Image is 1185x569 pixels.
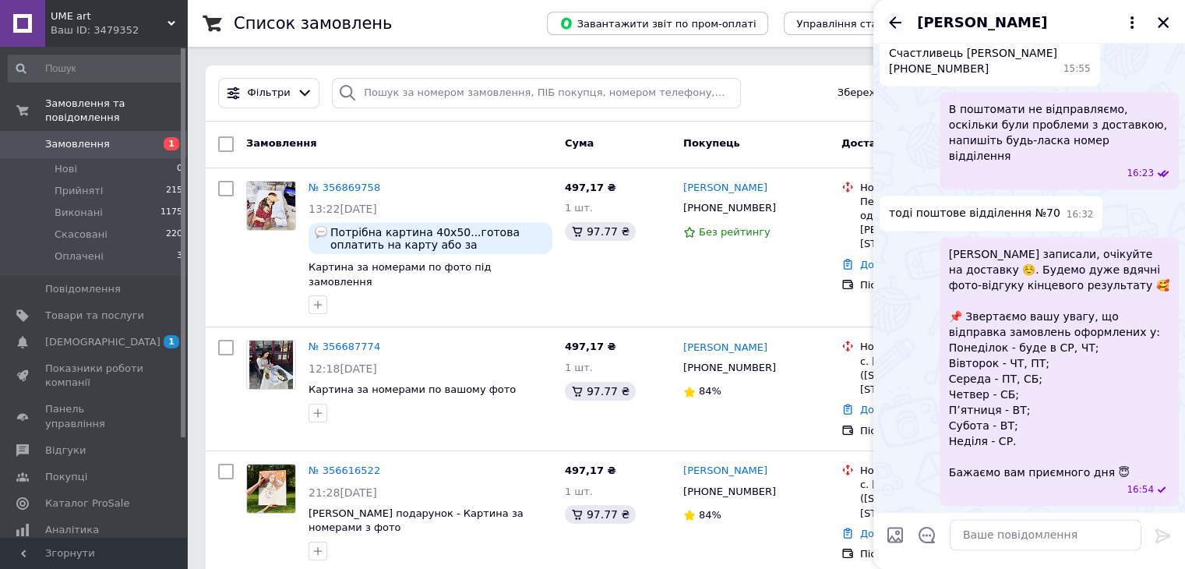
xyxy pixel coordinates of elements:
[315,226,327,239] img: :speech_balloon:
[45,97,187,125] span: Замовлення та повідомлення
[917,12,1141,33] button: [PERSON_NAME]
[841,137,957,149] span: Доставка та оплата
[565,362,593,373] span: 1 шт.
[565,222,636,241] div: 97.77 ₴
[309,341,380,352] a: № 356687774
[332,78,741,108] input: Пошук за номером замовлення, ПІБ покупця, номером телефону, Email, номером накладної
[860,478,1018,521] div: с. [GEOGRAPHIC_DATA] ([STREET_ADDRESS]: вул. [STREET_ADDRESS]
[55,162,77,176] span: Нові
[860,464,1018,478] div: Нова Пошта
[680,358,779,378] div: [PHONE_NUMBER]
[51,9,168,23] span: UME art
[565,382,636,401] div: 97.77 ₴
[784,12,928,35] button: Управління статусами
[309,182,380,193] a: № 356869758
[683,464,767,479] a: [PERSON_NAME]
[559,16,756,30] span: Завантажити звіт по пром-оплаті
[680,198,779,218] div: [PHONE_NUMBER]
[246,137,316,149] span: Замовлення
[917,525,937,545] button: Відкрити шаблони відповідей
[860,424,1018,438] div: Післяплата
[164,137,179,150] span: 1
[565,137,594,149] span: Cума
[45,362,144,390] span: Показники роботи компанії
[683,137,740,149] span: Покупець
[55,184,103,198] span: Прийняті
[160,206,182,220] span: 1175
[45,137,110,151] span: Замовлення
[565,465,616,476] span: 497,17 ₴
[45,282,121,296] span: Повідомлення
[246,464,296,514] a: Фото товару
[547,12,768,35] button: Завантажити звіт по пром-оплаті
[45,470,87,484] span: Покупці
[45,497,129,511] span: Каталог ProSale
[246,340,296,390] a: Фото товару
[860,278,1018,292] div: Післяплата
[860,547,1018,561] div: Післяплата
[886,13,905,32] button: Назад
[699,385,721,397] span: 84%
[309,362,377,375] span: 12:18[DATE]
[248,86,291,101] span: Фільтри
[309,486,377,499] span: 21:28[DATE]
[565,341,616,352] span: 497,17 ₴
[860,355,1018,398] div: с. [GEOGRAPHIC_DATA] ([STREET_ADDRESS]: вул. [STREET_ADDRESS]
[309,383,516,395] a: Картина за номерами по вашому фото
[177,249,182,263] span: 3
[860,181,1018,195] div: Нова Пошта
[8,55,184,83] input: Пошук
[1154,13,1173,32] button: Закрити
[45,523,99,537] span: Аналітика
[45,402,144,430] span: Панель управління
[860,528,917,539] a: Додати ЕН
[247,465,295,513] img: Фото товару
[860,259,917,270] a: Додати ЕН
[55,228,108,242] span: Скасовані
[860,195,1018,252] div: Переяслав, №2 (до 30 кг на одне місце): вул. [PERSON_NAME][STREET_ADDRESS]
[177,162,182,176] span: 0
[45,335,160,349] span: [DEMOGRAPHIC_DATA]
[699,226,771,238] span: Без рейтингу
[565,202,593,214] span: 1 шт.
[309,261,491,288] a: Картина за номерами по фото під замовлення
[164,335,179,348] span: 1
[860,404,917,415] a: Додати ЕН
[45,309,144,323] span: Товари та послуги
[51,23,187,37] div: Ваш ID: 3479352
[949,246,1169,480] span: [PERSON_NAME] записали, очікуйте на доставку ☺️. Будемо дуже вдячні фото-відгуку кінцевого резуль...
[309,465,380,476] a: № 356616522
[699,509,721,521] span: 84%
[246,181,296,231] a: Фото товару
[680,482,779,502] div: [PHONE_NUMBER]
[234,14,392,33] h1: Список замовлень
[565,505,636,524] div: 97.77 ₴
[683,341,767,355] a: [PERSON_NAME]
[55,249,104,263] span: Оплачені
[166,228,182,242] span: 220
[917,12,1047,33] span: [PERSON_NAME]
[55,206,103,220] span: Виконані
[249,341,293,389] img: Фото товару
[565,486,593,497] span: 1 шт.
[309,203,377,215] span: 13:22[DATE]
[1127,483,1154,497] span: 16:54 12.08.2025
[247,182,295,230] img: Фото товару
[949,101,1169,164] span: В поштомати не відправляємо, оскільки були проблеми з доставкою, напишіть будь-ласка номер відділ...
[565,182,616,193] span: 497,17 ₴
[1063,62,1091,76] span: 15:55 12.08.2025
[45,444,86,458] span: Відгуки
[1127,167,1154,180] span: 16:23 12.08.2025
[330,226,546,251] span: Потрібна картина 40х50...готова оплатить на карту або за реквізитами...переживаю получится такое ...
[860,340,1018,354] div: Нова Пошта
[683,181,767,196] a: [PERSON_NAME]
[1067,208,1094,221] span: 16:32 12.08.2025
[889,205,1060,221] span: тоді поштове відділення №70
[309,507,524,534] a: [PERSON_NAME] подарунок - Картина за номерами з фото
[166,184,182,198] span: 215
[838,86,943,101] span: Збережені фільтри:
[796,18,915,30] span: Управління статусами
